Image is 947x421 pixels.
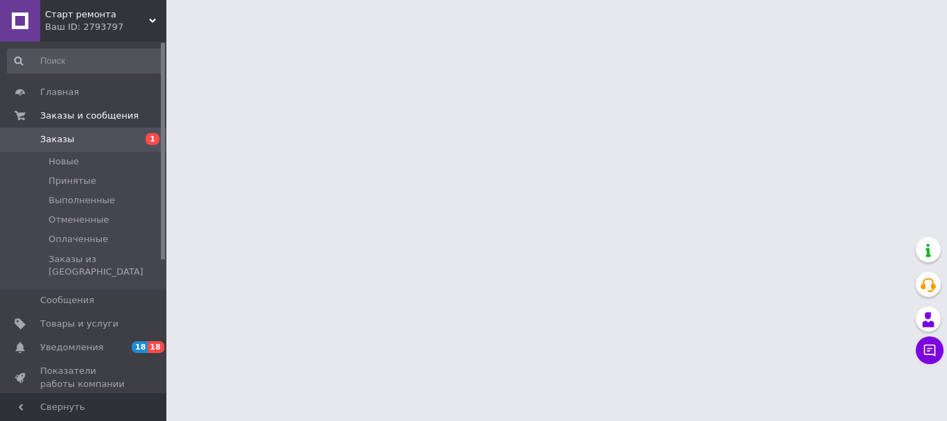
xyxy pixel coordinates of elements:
[49,194,115,207] span: Выполненные
[40,110,139,122] span: Заказы и сообщения
[40,86,79,98] span: Главная
[40,365,128,390] span: Показатели работы компании
[49,155,79,168] span: Новые
[132,341,148,353] span: 18
[40,294,94,307] span: Сообщения
[49,214,109,226] span: Отмененные
[7,49,164,74] input: Поиск
[49,233,108,246] span: Оплаченные
[40,318,119,330] span: Товары и услуги
[45,21,166,33] div: Ваш ID: 2793797
[45,8,149,21] span: Старт ремонта
[40,133,74,146] span: Заказы
[148,341,164,353] span: 18
[146,133,159,145] span: 1
[916,336,944,364] button: Чат с покупателем
[40,341,103,354] span: Уведомления
[49,253,162,278] span: Заказы из [GEOGRAPHIC_DATA]
[49,175,96,187] span: Принятые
